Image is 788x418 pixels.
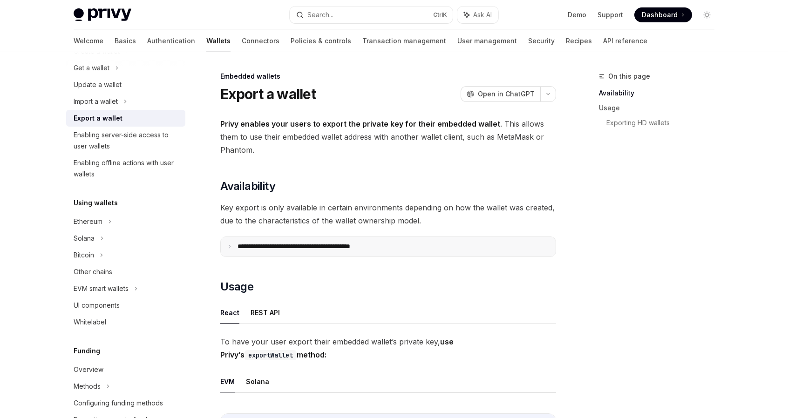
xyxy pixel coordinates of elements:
[66,395,185,411] a: Configuring funding methods
[220,337,454,359] strong: use Privy’s method:
[74,381,101,392] div: Methods
[74,30,103,52] a: Welcome
[700,7,714,22] button: Toggle dark mode
[74,62,109,74] div: Get a wallet
[115,30,136,52] a: Basics
[461,86,540,102] button: Open in ChatGPT
[66,314,185,330] a: Whitelabel
[74,266,112,277] div: Other chains
[74,317,106,328] div: Whitelabel
[634,7,692,22] a: Dashboard
[608,71,650,82] span: On this page
[603,30,647,52] a: API reference
[147,30,195,52] a: Authentication
[568,10,586,20] a: Demo
[74,113,122,124] div: Export a wallet
[74,129,180,152] div: Enabling server-side access to user wallets
[291,30,351,52] a: Policies & controls
[74,283,129,294] div: EVM smart wallets
[473,10,492,20] span: Ask AI
[478,89,535,99] span: Open in ChatGPT
[66,155,185,182] a: Enabling offline actions with user wallets
[606,115,722,130] a: Exporting HD wallets
[457,30,517,52] a: User management
[242,30,279,52] a: Connectors
[246,371,269,392] button: Solana
[220,179,275,194] span: Availability
[74,79,122,90] div: Update a wallet
[220,119,500,128] strong: Privy enables your users to export the private key for their embedded wallet
[528,30,555,52] a: Security
[74,364,103,375] div: Overview
[245,350,297,360] code: exportWallet
[74,216,102,227] div: Ethereum
[74,249,94,261] div: Bitcoin
[74,233,95,244] div: Solana
[566,30,592,52] a: Recipes
[74,300,120,311] div: UI components
[66,263,185,280] a: Other chains
[74,96,118,107] div: Import a wallet
[66,76,185,93] a: Update a wallet
[220,279,253,294] span: Usage
[598,10,623,20] a: Support
[66,297,185,314] a: UI components
[362,30,446,52] a: Transaction management
[66,110,185,127] a: Export a wallet
[290,7,453,23] button: Search...CtrlK
[642,10,678,20] span: Dashboard
[220,371,235,392] button: EVM
[206,30,231,52] a: Wallets
[220,201,556,227] span: Key export is only available in certain environments depending on how the wallet was created, due...
[599,101,722,115] a: Usage
[220,86,316,102] h1: Export a wallet
[74,345,100,357] h5: Funding
[74,8,131,21] img: light logo
[74,197,118,209] h5: Using wallets
[457,7,498,23] button: Ask AI
[220,302,239,324] button: React
[220,72,556,81] div: Embedded wallets
[433,11,447,19] span: Ctrl K
[251,302,280,324] button: REST API
[220,117,556,156] span: . This allows them to use their embedded wallet address with another wallet client, such as MetaM...
[220,335,556,361] span: To have your user export their embedded wallet’s private key,
[66,361,185,378] a: Overview
[74,398,163,409] div: Configuring funding methods
[307,9,333,20] div: Search...
[74,157,180,180] div: Enabling offline actions with user wallets
[599,86,722,101] a: Availability
[66,127,185,155] a: Enabling server-side access to user wallets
